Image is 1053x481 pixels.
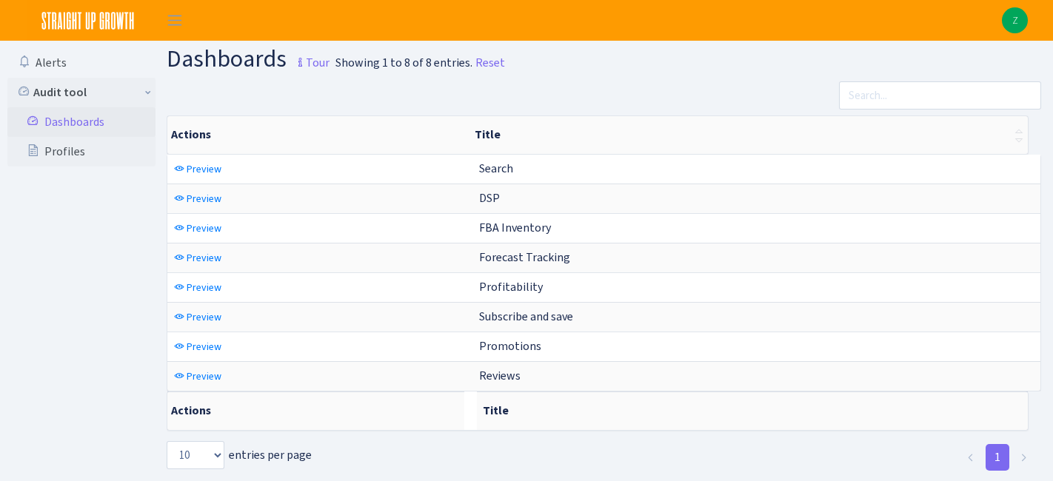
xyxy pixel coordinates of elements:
[170,306,225,329] a: Preview
[479,279,543,295] span: Profitability
[167,116,469,154] th: Actions
[187,251,221,265] span: Preview
[287,43,330,74] a: Tour
[477,391,1029,430] th: Title
[469,116,1028,154] th: Title : activate to sort column ascending
[479,190,500,206] span: DSP
[7,48,156,78] a: Alerts
[1002,7,1028,33] img: Zach Belous
[479,249,570,265] span: Forecast Tracking
[170,365,225,388] a: Preview
[479,161,513,176] span: Search
[170,158,225,181] a: Preview
[475,54,505,72] a: Reset
[986,444,1009,471] a: 1
[170,335,225,358] a: Preview
[335,54,472,72] div: Showing 1 to 8 of 8 entries.
[291,50,330,75] small: Tour
[7,107,156,137] a: Dashboards
[187,162,221,176] span: Preview
[167,441,312,469] label: entries per page
[479,220,551,235] span: FBA Inventory
[187,369,221,383] span: Preview
[839,81,1041,110] input: Search...
[170,217,225,240] a: Preview
[156,8,193,33] button: Toggle navigation
[170,276,225,299] a: Preview
[187,280,221,295] span: Preview
[167,47,330,75] h1: Dashboards
[7,78,156,107] a: Audit tool
[187,221,221,235] span: Preview
[479,368,521,383] span: Reviews
[479,309,573,324] span: Subscribe and save
[170,187,225,210] a: Preview
[167,391,464,430] th: Actions
[1002,7,1028,33] a: Z
[167,441,224,469] select: entries per page
[187,340,221,354] span: Preview
[170,246,225,269] a: Preview
[479,338,541,354] span: Promotions
[187,310,221,324] span: Preview
[187,192,221,206] span: Preview
[7,137,156,166] a: Profiles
